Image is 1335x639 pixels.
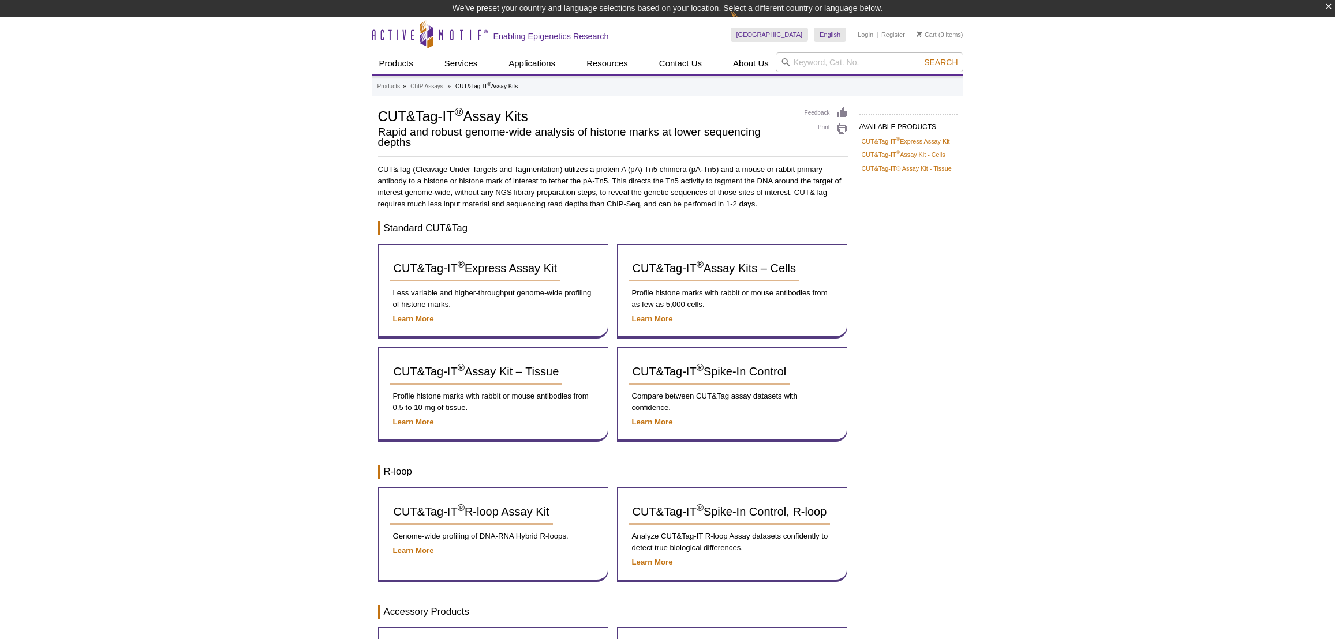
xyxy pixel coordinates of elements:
[859,114,958,134] h2: AVAILABLE PRODUCTS
[805,107,848,119] a: Feedback
[403,83,406,89] li: »
[632,558,673,566] a: Learn More
[390,390,596,414] p: Profile histone marks with rabbit or mouse antibodies from 0.5 to 10 mg of tissue.
[731,28,809,42] a: [GEOGRAPHIC_DATA]
[455,106,463,118] sup: ®
[488,81,491,87] sup: ®
[393,418,434,426] a: Learn More
[502,52,562,74] a: Applications
[394,505,549,518] span: CUT&Tag-IT R-loop Assay Kit
[493,31,609,42] h2: Enabling Epigenetics Research
[393,546,434,555] a: Learn More
[629,256,799,281] a: CUT&Tag-IT®Assay Kits – Cells
[377,81,400,92] a: Products
[697,503,704,514] sup: ®
[776,52,963,72] input: Keyword, Cat. No.
[697,363,704,374] sup: ®
[378,107,793,124] h1: CUT&Tag-IT Assay Kits
[458,503,465,514] sup: ®
[458,363,465,374] sup: ®
[726,52,776,74] a: About Us
[394,365,559,378] span: CUT&Tag-IT Assay Kit – Tissue
[896,136,900,142] sup: ®
[629,531,835,554] p: Analyze CUT&Tag-IT R-loop Assay datasets confidently to detect true biological differences.
[805,122,848,135] a: Print
[652,52,709,74] a: Contact Us
[394,262,557,275] span: CUT&Tag-IT Express Assay Kit
[632,314,673,323] a: Learn More
[372,52,420,74] a: Products
[378,605,848,619] h3: Accessory Products
[629,287,835,310] p: Profile histone marks with rabbit or mouse antibodies from as few as 5,000 cells.
[390,499,553,525] a: CUT&Tag-IT®R-loop Assay Kit
[730,9,761,36] img: Change Here
[437,52,485,74] a: Services
[858,31,873,39] a: Login
[378,164,848,210] p: CUT&Tag (Cleavage Under Targets and Tagmentation) utilizes a protein A (pA) Tn5 chimera (pA-Tn5) ...
[633,505,827,518] span: CUT&Tag-IT Spike-In Control, R-loop
[633,262,796,275] span: CUT&Tag-IT Assay Kits – Cells
[458,260,465,270] sup: ®
[697,260,704,270] sup: ®
[862,149,945,160] a: CUT&Tag-IT®Assay Kit - Cells
[917,28,963,42] li: (0 items)
[633,365,787,378] span: CUT&Tag-IT Spike-In Control
[629,390,835,414] p: Compare between CUT&Tag assay datasets with confidence.
[629,359,790,385] a: CUT&Tag-IT®Spike-In Control
[390,256,560,281] a: CUT&Tag-IT®Express Assay Kit
[921,57,961,67] button: Search
[629,499,831,525] a: CUT&Tag-IT®Spike-In Control, R-loop
[917,31,922,37] img: Your Cart
[632,418,673,426] a: Learn More
[390,531,596,542] p: Genome-wide profiling of DNA-RNA Hybrid R-loops.
[877,28,878,42] li: |
[814,28,846,42] a: English
[448,83,451,89] li: »
[862,136,950,146] a: CUT&Tag-IT®Express Assay Kit
[862,163,952,174] a: CUT&Tag-IT® Assay Kit - Tissue
[896,150,900,156] sup: ®
[579,52,635,74] a: Resources
[881,31,905,39] a: Register
[378,127,793,148] h2: Rapid and robust genome-wide analysis of histone marks at lower sequencing depths
[390,287,596,310] p: Less variable and higher-throughput genome-wide profiling of histone marks.
[378,221,848,235] h3: Standard CUT&Tag
[917,31,937,39] a: Cart
[378,465,848,479] h3: R-loop
[390,359,563,385] a: CUT&Tag-IT®Assay Kit – Tissue
[410,81,443,92] a: ChIP Assays
[924,58,958,67] span: Search
[393,314,434,323] a: Learn More
[455,83,518,89] li: CUT&Tag-IT Assay Kits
